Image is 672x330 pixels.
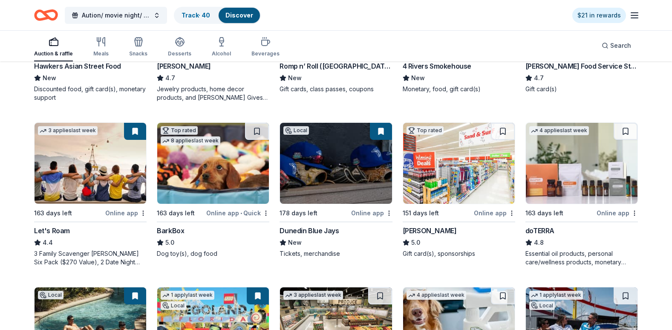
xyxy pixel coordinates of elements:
div: Local [161,301,186,310]
div: Gift card(s), sponsorships [403,249,515,258]
div: 3 Family Scavenger [PERSON_NAME] Six Pack ($270 Value), 2 Date Night Scavenger [PERSON_NAME] Two ... [34,249,147,266]
span: 4.7 [165,73,175,83]
div: 163 days left [157,208,195,218]
div: doTERRA [525,226,554,236]
div: Online app [597,208,638,218]
div: 163 days left [34,208,72,218]
div: [PERSON_NAME] [157,61,211,71]
div: Hawkers Asian Street Food [34,61,121,71]
div: Online app Quick [206,208,269,218]
img: Image for Dunedin Blue Jays [280,123,392,204]
a: Image for Winn-DixieTop rated151 days leftOnline app[PERSON_NAME]5.0Gift card(s), sponsorships [403,122,515,258]
button: Beverages [251,33,280,61]
a: Track· 40 [182,12,210,19]
a: Image for doTERRA4 applieslast week163 days leftOnline appdoTERRA4.8Essential oil products, perso... [525,122,638,266]
div: BarkBox [157,226,184,236]
div: Dog toy(s), dog food [157,249,269,258]
button: Search [595,37,638,54]
div: Auction & raffle [34,50,73,57]
span: 5.0 [165,237,174,248]
button: Snacks [129,33,147,61]
span: Search [610,41,631,51]
span: • [240,210,242,217]
a: Image for Let's Roam3 applieslast week163 days leftOnline appLet's Roam4.43 Family Scavenger [PER... [34,122,147,266]
img: Image for doTERRA [526,123,637,204]
div: 163 days left [525,208,563,218]
button: Alcohol [212,33,231,61]
button: Aution/ movie night/ Raffles [65,7,167,24]
a: Discover [225,12,253,19]
button: Auction & raffle [34,33,73,61]
div: 1 apply last week [529,291,583,300]
div: Online app [474,208,515,218]
div: Top rated [407,126,444,135]
div: 1 apply last week [161,291,214,300]
div: Top rated [161,126,198,135]
img: Image for BarkBox [157,123,269,204]
div: Let's Roam [34,226,70,236]
div: 151 days left [403,208,439,218]
div: Monetary, food, gift card(s) [403,85,515,93]
div: Tickets, merchandise [280,249,392,258]
div: 178 days left [280,208,317,218]
span: 5.0 [411,237,420,248]
img: Image for Winn-Dixie [403,123,515,204]
div: 4 applies last week [407,291,466,300]
div: Romp n’ Roll ([GEOGRAPHIC_DATA]) [280,61,392,71]
div: Online app [105,208,147,218]
div: Local [529,301,555,310]
span: 4.7 [534,73,544,83]
div: Meals [93,50,109,57]
span: Aution/ movie night/ Raffles [82,10,150,20]
div: Beverages [251,50,280,57]
div: Local [283,126,309,135]
span: 4.4 [43,237,53,248]
span: New [411,73,425,83]
div: 4 applies last week [529,126,589,135]
div: Snacks [129,50,147,57]
button: Track· 40Discover [174,7,261,24]
div: [PERSON_NAME] [403,226,457,236]
div: Local [38,291,63,299]
div: Desserts [168,50,191,57]
span: New [43,73,56,83]
div: Gift cards, class passes, coupons [280,85,392,93]
img: Image for Let's Roam [35,123,146,204]
div: Essential oil products, personal care/wellness products, monetary donations [525,249,638,266]
div: Gift card(s) [525,85,638,93]
div: Alcohol [212,50,231,57]
div: Jewelry products, home decor products, and [PERSON_NAME] Gives Back event in-store or online (or ... [157,85,269,102]
button: Meals [93,33,109,61]
div: 3 applies last week [38,126,98,135]
button: Desserts [168,33,191,61]
a: Home [34,5,58,25]
span: New [288,237,302,248]
a: Image for Dunedin Blue JaysLocal178 days leftOnline appDunedin Blue JaysNewTickets, merchandise [280,122,392,258]
div: 4 Rivers Smokehouse [403,61,471,71]
span: New [288,73,302,83]
div: 3 applies last week [283,291,343,300]
div: 8 applies last week [161,136,220,145]
div: Online app [351,208,392,218]
a: Image for BarkBoxTop rated8 applieslast week163 days leftOnline app•QuickBarkBox5.0Dog toy(s), do... [157,122,269,258]
div: Dunedin Blue Jays [280,226,339,236]
span: 4.8 [534,237,544,248]
div: [PERSON_NAME] Food Service Store [525,61,638,71]
a: $21 in rewards [572,8,626,23]
div: Discounted food, gift card(s), monetary support [34,85,147,102]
